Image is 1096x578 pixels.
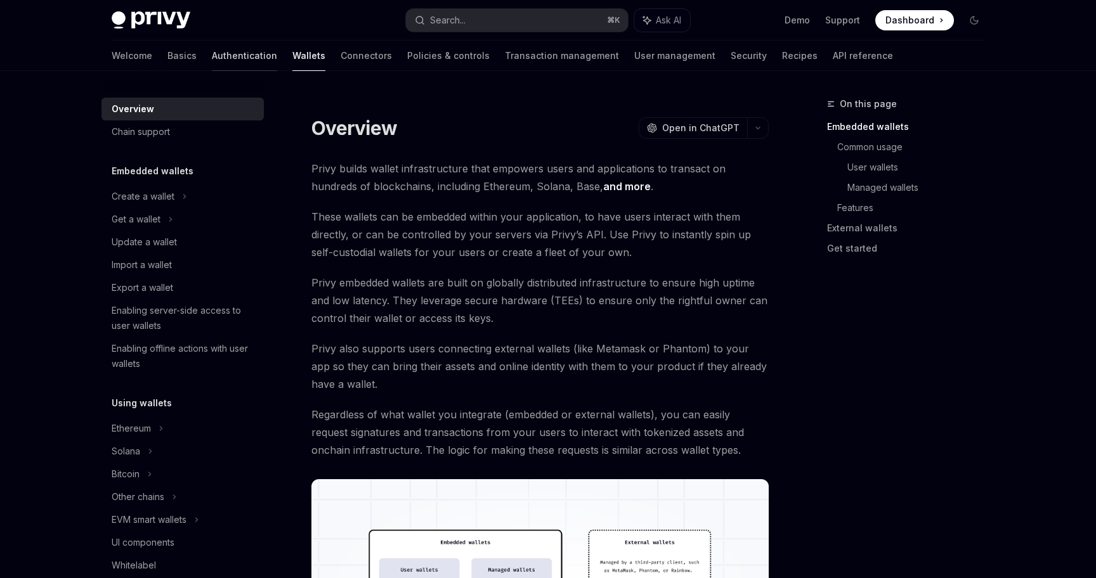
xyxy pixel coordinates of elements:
a: Enabling offline actions with user wallets [101,337,264,375]
a: Export a wallet [101,276,264,299]
a: UI components [101,531,264,554]
div: Update a wallet [112,234,177,250]
img: dark logo [112,11,190,29]
div: Export a wallet [112,280,173,295]
a: Embedded wallets [827,117,995,137]
div: Whitelabel [112,558,156,573]
a: Connectors [341,41,392,71]
a: and more [603,180,651,193]
a: Enabling server-side access to user wallets [101,299,264,337]
div: Create a wallet [112,189,174,204]
a: Recipes [782,41,818,71]
a: External wallets [827,218,995,238]
a: User wallets [847,157,995,177]
h1: Overview [311,117,397,139]
a: Whitelabel [101,554,264,577]
span: On this page [840,96,897,112]
a: Support [825,14,860,27]
a: Import a wallet [101,254,264,276]
a: Get started [827,238,995,259]
div: UI components [112,535,174,550]
a: Wallets [292,41,325,71]
a: Welcome [112,41,152,71]
a: Dashboard [875,10,954,30]
div: Enabling offline actions with user wallets [112,341,256,371]
button: Search...⌘K [406,9,628,32]
span: Regardless of what wallet you integrate (embedded or external wallets), you can easily request si... [311,406,769,459]
a: Security [731,41,767,71]
a: Common usage [837,137,995,157]
a: Update a wallet [101,231,264,254]
div: EVM smart wallets [112,512,186,527]
a: Chain support [101,120,264,143]
span: These wallets can be embedded within your application, to have users interact with them directly,... [311,208,769,261]
span: ⌘ K [607,15,620,25]
button: Toggle dark mode [964,10,984,30]
div: Bitcoin [112,466,140,482]
h5: Embedded wallets [112,164,193,179]
button: Open in ChatGPT [639,117,747,139]
a: Authentication [212,41,277,71]
div: Solana [112,444,140,459]
span: Open in ChatGPT [662,122,740,134]
div: Search... [430,13,466,28]
h5: Using wallets [112,395,172,411]
div: Import a wallet [112,257,172,273]
div: Ethereum [112,421,151,436]
div: Get a wallet [112,212,160,227]
span: Ask AI [656,14,681,27]
a: Overview [101,98,264,120]
button: Ask AI [634,9,690,32]
div: Enabling server-side access to user wallets [112,303,256,333]
div: Other chains [112,489,164,504]
span: Privy embedded wallets are built on globally distributed infrastructure to ensure high uptime and... [311,274,769,327]
div: Chain support [112,124,170,139]
span: Privy also supports users connecting external wallets (like Metamask or Phantom) to your app so t... [311,340,769,393]
a: Demo [785,14,810,27]
span: Dashboard [885,14,934,27]
a: Managed wallets [847,177,995,198]
a: Policies & controls [407,41,490,71]
a: Basics [167,41,197,71]
div: Overview [112,101,154,117]
a: Features [837,198,995,218]
a: API reference [833,41,893,71]
span: Privy builds wallet infrastructure that empowers users and applications to transact on hundreds o... [311,160,769,195]
a: Transaction management [505,41,619,71]
a: User management [634,41,715,71]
